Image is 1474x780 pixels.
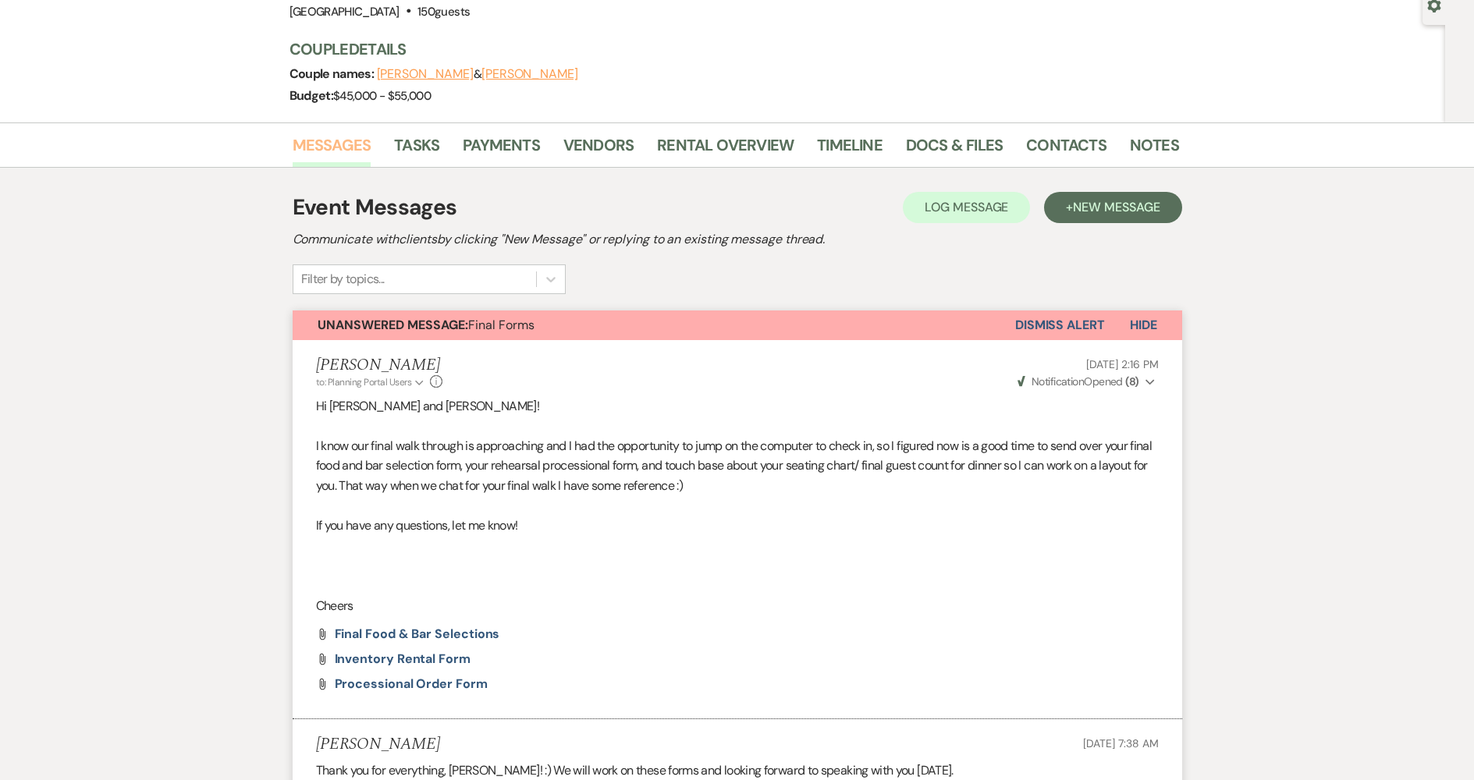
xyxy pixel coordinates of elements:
button: to: Planning Portal Users [316,375,427,389]
p: Cheers [316,596,1159,616]
h5: [PERSON_NAME] [316,356,443,375]
span: to: Planning Portal Users [316,376,412,388]
button: Log Message [903,192,1030,223]
a: Inventory Rental Form [335,653,471,665]
h1: Event Messages [293,191,457,224]
span: [DATE] 7:38 AM [1083,736,1158,750]
h5: [PERSON_NAME] [316,735,440,754]
span: Hide [1130,317,1157,333]
a: Payments [463,133,540,167]
span: [DATE] 2:16 PM [1086,357,1158,371]
span: Log Message [925,199,1008,215]
button: Unanswered Message:Final Forms [293,310,1015,340]
span: New Message [1073,199,1160,215]
a: Vendors [563,133,634,167]
a: Docs & Files [906,133,1003,167]
button: Dismiss Alert [1015,310,1105,340]
button: [PERSON_NAME] [481,68,578,80]
a: Contacts [1026,133,1106,167]
span: $45,000 - $55,000 [333,88,431,104]
a: Messages [293,133,371,167]
strong: Unanswered Message: [318,317,468,333]
span: Processional Order Form [335,675,488,692]
button: +New Message [1044,192,1181,223]
span: Inventory Rental Form [335,651,471,667]
button: NotificationOpened (8) [1015,374,1159,390]
p: Hi [PERSON_NAME] and [PERSON_NAME]! [316,396,1159,417]
span: Couple names: [289,66,377,82]
span: Notification [1032,374,1084,388]
span: Final Food & Bar Selections [335,626,500,642]
a: Timeline [817,133,883,167]
span: 150 guests [417,4,470,19]
h2: Communicate with clients by clicking "New Message" or replying to an existing message thread. [293,230,1182,249]
div: Filter by topics... [301,270,385,289]
strong: ( 8 ) [1125,374,1138,388]
span: Final Forms [318,317,535,333]
a: Rental Overview [657,133,794,167]
button: [PERSON_NAME] [377,68,474,80]
a: Notes [1130,133,1179,167]
h3: Couple Details [289,38,1163,60]
a: Final Food & Bar Selections [335,628,500,640]
p: If you have any questions, let me know! [316,516,1159,536]
span: & [377,66,578,82]
span: Budget: [289,87,334,104]
button: Hide [1105,310,1182,340]
a: Processional Order Form [335,678,488,690]
a: Tasks [394,133,439,167]
span: [GEOGRAPHIC_DATA] [289,4,400,19]
span: Opened [1018,374,1139,388]
p: I know our final walk through is approaching and I had the opportunity to jump on the computer to... [316,436,1159,496]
